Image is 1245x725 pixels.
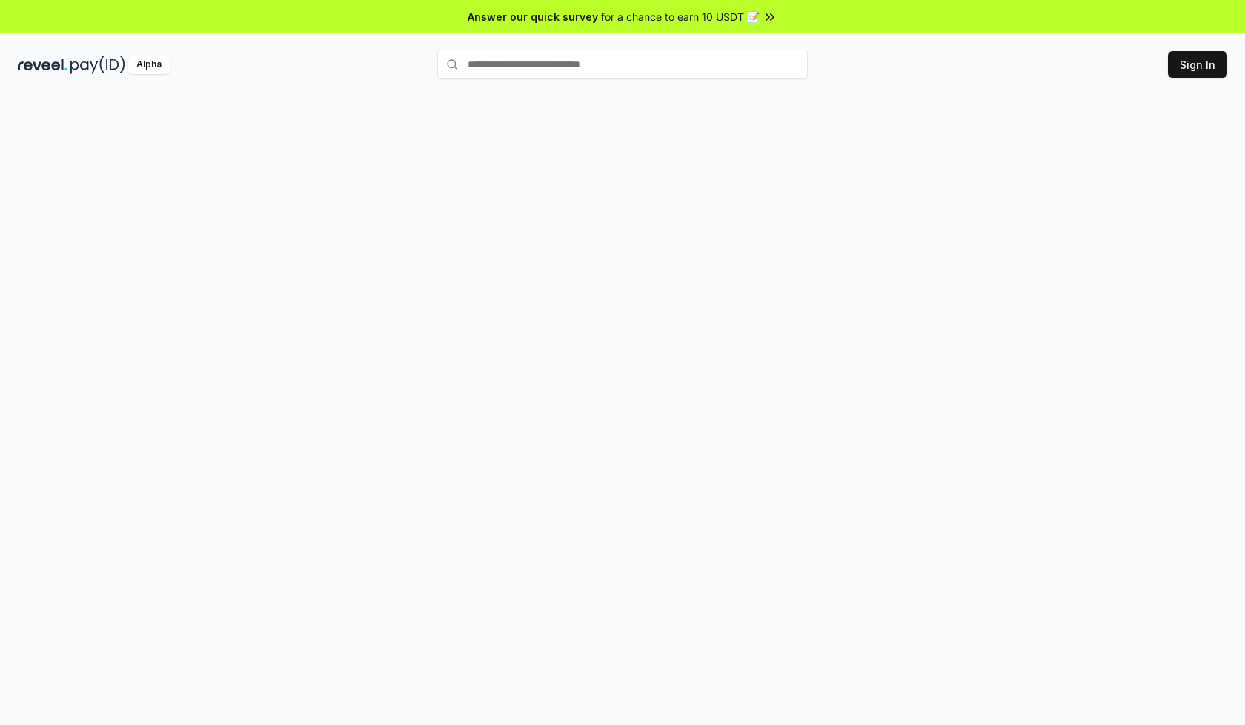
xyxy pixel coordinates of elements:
[18,56,67,74] img: reveel_dark
[1168,51,1227,78] button: Sign In
[70,56,125,74] img: pay_id
[128,56,170,74] div: Alpha
[468,9,598,24] span: Answer our quick survey
[601,9,760,24] span: for a chance to earn 10 USDT 📝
